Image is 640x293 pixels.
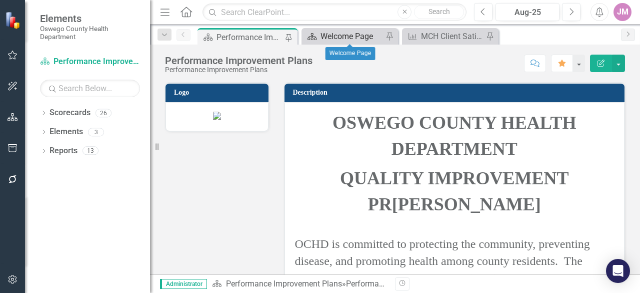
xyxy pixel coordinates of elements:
button: JM [613,3,631,21]
button: Aug-25 [495,3,559,21]
a: Scorecards [49,107,90,119]
span: OSWEGO COUNTY HEALTH DEPARTMENT [332,113,576,158]
div: Welcome Page [320,30,383,43]
div: Welcome Page [325,47,375,60]
img: mceclip1.png [213,112,221,120]
a: Performance Improvement Plans [40,56,140,68]
div: Performance Improvement Plans [165,55,312,66]
button: Search [414,5,464,19]
div: Aug-25 [499,7,556,19]
a: Reports [49,145,77,157]
span: Administrator [160,279,207,289]
a: Performance Improvement Plans [226,279,342,288]
div: MCH Client Satisfaction Survey [421,30,483,43]
div: Performance Improvement Plans [216,31,282,44]
div: 26 [95,109,111,117]
small: Oswego County Health Department [40,25,140,41]
div: Performance Improvement Plans [346,279,462,288]
div: Performance Improvement Plans [165,66,312,74]
input: Search Below... [40,80,140,97]
a: Welcome Page [304,30,383,43]
div: » [212,278,387,290]
span: QUALITY IMPROVEMENT PR [340,168,569,214]
span: Elements [40,13,140,25]
span: Search [428,8,450,16]
div: 13 [82,147,98,155]
div: Open Intercom Messenger [606,259,630,283]
span: [PERSON_NAME] [392,194,541,214]
a: MCH Client Satisfaction Survey [404,30,483,43]
input: Search ClearPoint... [202,4,466,21]
h3: Description [293,89,620,96]
div: 3 [88,128,104,136]
img: ClearPoint Strategy [4,11,23,29]
h3: Logo [174,89,263,96]
a: Elements [49,126,83,138]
